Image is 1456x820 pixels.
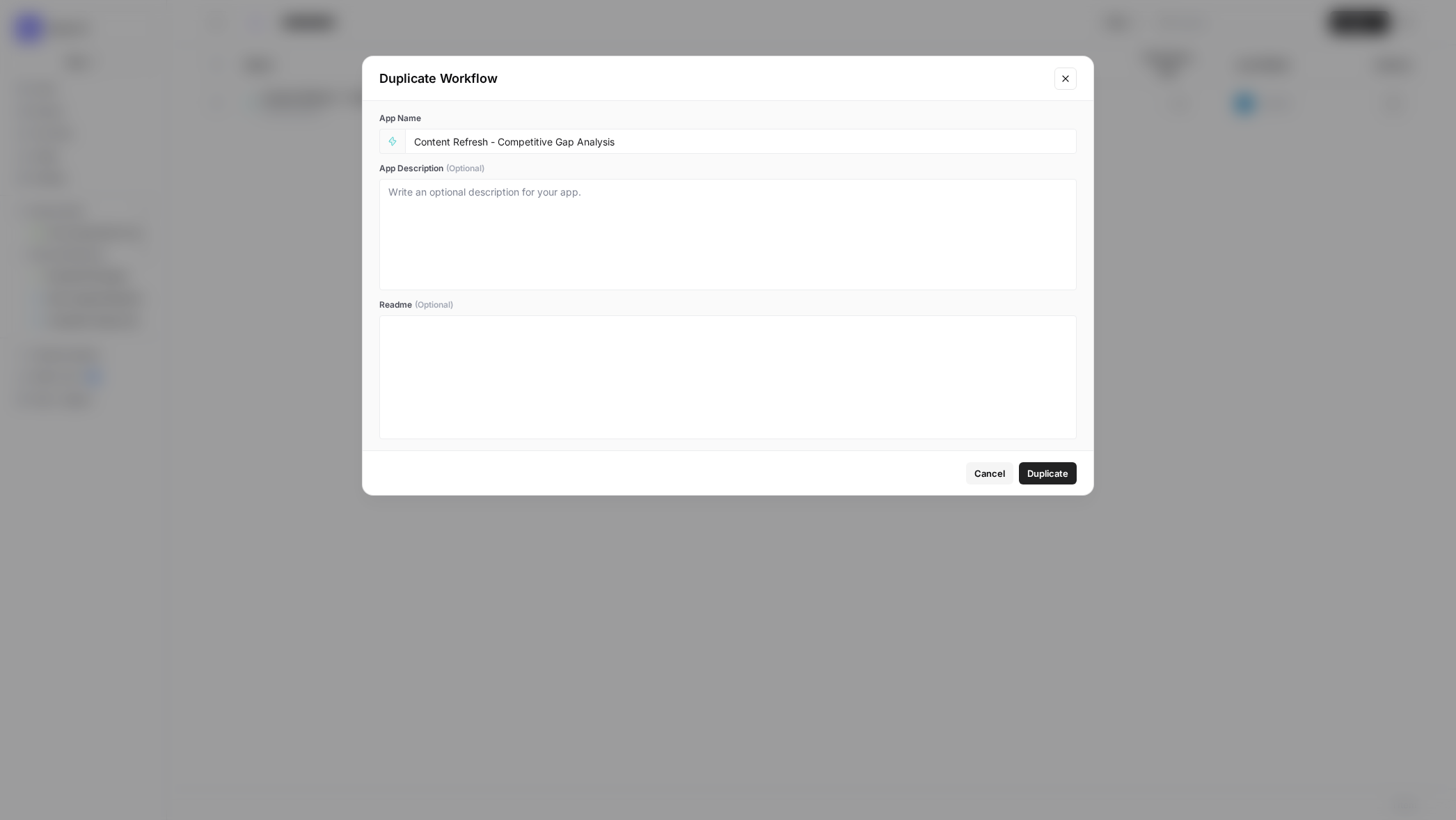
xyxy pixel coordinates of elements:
span: Duplicate [1027,466,1068,480]
label: Readme [379,299,1077,311]
button: Cancel [966,462,1013,484]
span: (Optional) [415,299,453,311]
div: Duplicate Workflow [379,69,1046,88]
button: Duplicate [1019,462,1077,484]
label: App Description [379,162,1077,175]
input: Untitled [414,135,1068,148]
label: App Name [379,112,1077,125]
button: Close modal [1054,68,1077,90]
span: Cancel [974,466,1005,480]
span: (Optional) [446,162,484,175]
